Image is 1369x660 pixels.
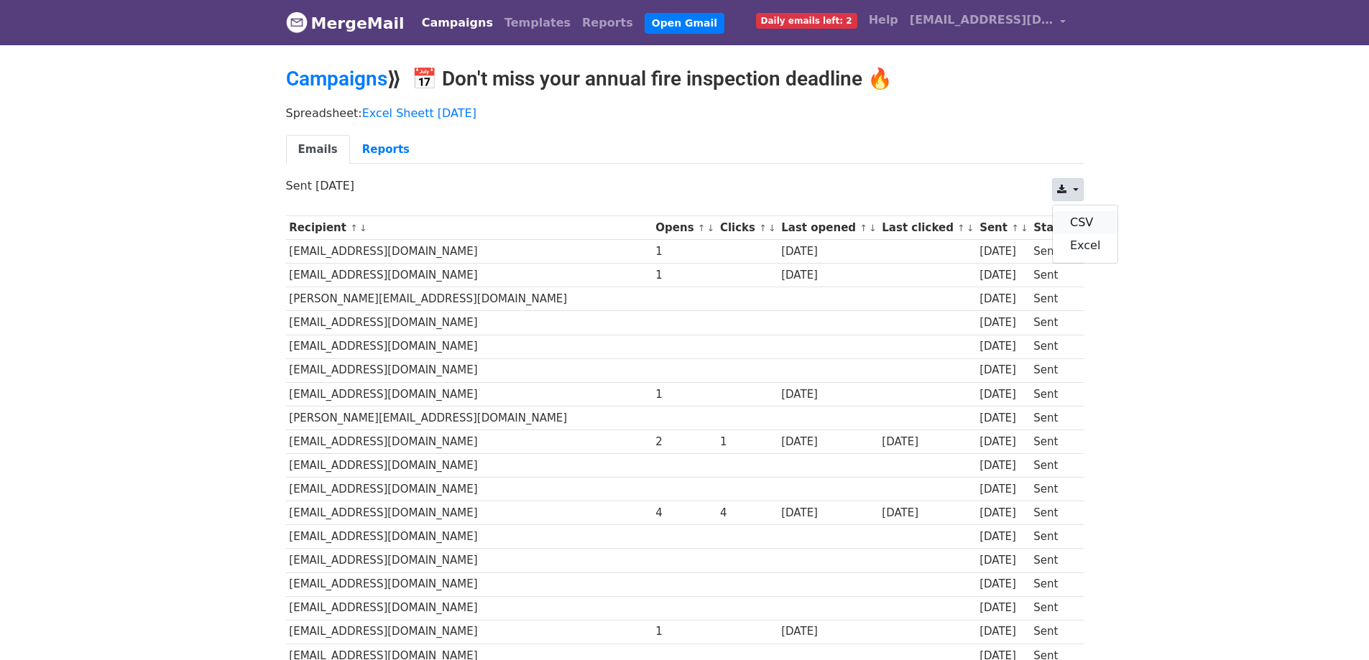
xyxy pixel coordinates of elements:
td: Sent [1030,264,1076,287]
a: ↑ [350,223,358,233]
th: Opens [653,216,717,240]
a: ↓ [967,223,974,233]
td: [EMAIL_ADDRESS][DOMAIN_NAME] [286,429,653,453]
th: Sent [976,216,1030,240]
h2: ⟫ 📅 Don't miss your annual fire inspection deadline 🔥 [286,67,1084,91]
div: [DATE] [979,243,1027,260]
a: Campaigns [286,67,387,90]
div: [DATE] [979,315,1027,331]
td: Sent [1030,454,1076,478]
td: [EMAIL_ADDRESS][DOMAIN_NAME] [286,620,653,643]
td: [EMAIL_ADDRESS][DOMAIN_NAME] [286,240,653,264]
td: Sent [1030,406,1076,429]
div: [DATE] [979,481,1027,498]
div: [DATE] [979,338,1027,355]
div: 1 [655,623,713,640]
div: [DATE] [979,410,1027,427]
a: Templates [499,9,576,37]
a: ↓ [869,223,877,233]
div: [DATE] [979,434,1027,450]
td: Sent [1030,501,1076,525]
a: ↓ [1020,223,1028,233]
a: ↑ [759,223,767,233]
td: Sent [1030,429,1076,453]
a: Open Gmail [645,13,724,34]
p: Spreadsheet: [286,106,1084,121]
a: ↑ [698,223,706,233]
th: Last opened [778,216,878,240]
div: [DATE] [979,386,1027,403]
div: [DATE] [979,576,1027,592]
div: [DATE] [781,434,875,450]
th: Status [1030,216,1076,240]
td: [EMAIL_ADDRESS][DOMAIN_NAME] [286,572,653,596]
td: Sent [1030,572,1076,596]
td: Sent [1030,358,1076,382]
div: [DATE] [979,600,1027,616]
td: Sent [1030,240,1076,264]
a: ↓ [359,223,367,233]
a: ↓ [707,223,715,233]
th: Last clicked [879,216,977,240]
td: Sent [1030,478,1076,501]
td: [EMAIL_ADDRESS][DOMAIN_NAME] [286,478,653,501]
div: [DATE] [882,505,972,521]
span: [EMAIL_ADDRESS][DOMAIN_NAME] [910,11,1054,29]
td: Sent [1030,382,1076,406]
td: Sent [1030,525,1076,549]
p: Sent [DATE] [286,178,1084,193]
td: Sent [1030,287,1076,311]
td: [EMAIL_ADDRESS][DOMAIN_NAME] [286,454,653,478]
a: MergeMail [286,8,405,38]
td: [EMAIL_ADDRESS][DOMAIN_NAME] [286,596,653,620]
a: Help [863,6,904,34]
div: [DATE] [781,386,875,403]
a: Emails [286,135,350,164]
div: [DATE] [979,552,1027,569]
div: 1 [720,434,775,450]
div: [DATE] [781,505,875,521]
a: Campaigns [416,9,499,37]
div: 4 [655,505,713,521]
div: [DATE] [979,505,1027,521]
td: [EMAIL_ADDRESS][DOMAIN_NAME] [286,382,653,406]
a: Reports [350,135,422,164]
div: [DATE] [979,457,1027,474]
a: [EMAIL_ADDRESS][DOMAIN_NAME] [904,6,1072,39]
td: Sent [1030,549,1076,572]
td: Sent [1030,620,1076,643]
div: [DATE] [882,434,972,450]
a: Excel [1053,234,1117,257]
a: Excel Sheett [DATE] [362,106,476,120]
div: 1 [655,267,713,284]
span: Daily emails left: 2 [756,13,857,29]
td: [EMAIL_ADDRESS][DOMAIN_NAME] [286,335,653,358]
div: 1 [655,386,713,403]
a: Reports [576,9,639,37]
iframe: Chat Widget [1297,591,1369,660]
a: ↑ [957,223,965,233]
div: [DATE] [979,623,1027,640]
a: Daily emails left: 2 [750,6,863,34]
td: [PERSON_NAME][EMAIL_ADDRESS][DOMAIN_NAME] [286,406,653,429]
td: Sent [1030,311,1076,335]
div: [DATE] [979,529,1027,545]
td: [EMAIL_ADDRESS][DOMAIN_NAME] [286,549,653,572]
th: Clicks [716,216,778,240]
div: [DATE] [781,243,875,260]
a: CSV [1053,211,1117,234]
div: 2 [655,434,713,450]
div: 1 [655,243,713,260]
div: [DATE] [979,267,1027,284]
td: Sent [1030,596,1076,620]
td: Sent [1030,335,1076,358]
a: ↑ [1011,223,1019,233]
td: [EMAIL_ADDRESS][DOMAIN_NAME] [286,358,653,382]
td: [EMAIL_ADDRESS][DOMAIN_NAME] [286,264,653,287]
div: [DATE] [979,362,1027,378]
img: MergeMail logo [286,11,308,33]
th: Recipient [286,216,653,240]
div: 4 [720,505,775,521]
a: ↓ [768,223,776,233]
